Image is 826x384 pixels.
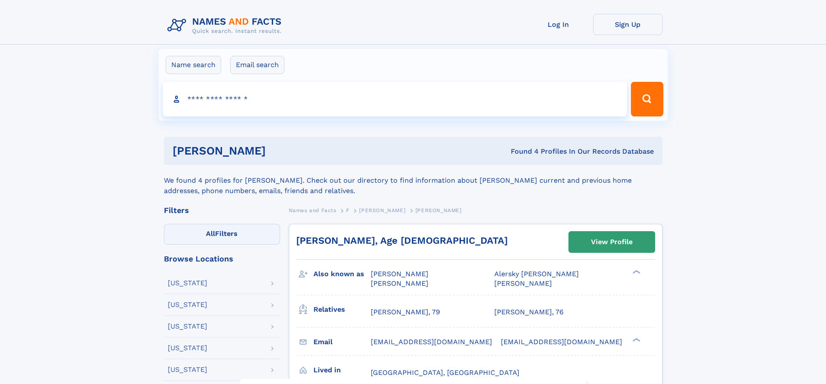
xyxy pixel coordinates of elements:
[346,205,349,216] a: F
[630,337,641,342] div: ❯
[371,338,492,346] span: [EMAIL_ADDRESS][DOMAIN_NAME]
[313,335,371,349] h3: Email
[346,207,349,213] span: F
[168,366,207,373] div: [US_STATE]
[166,56,221,74] label: Name search
[494,279,552,287] span: [PERSON_NAME]
[593,14,663,35] a: Sign Up
[164,165,663,196] div: We found 4 profiles for [PERSON_NAME]. Check out our directory to find information about [PERSON_...
[630,269,641,275] div: ❯
[230,56,284,74] label: Email search
[168,323,207,330] div: [US_STATE]
[371,279,428,287] span: [PERSON_NAME]
[206,229,215,238] span: All
[313,267,371,281] h3: Also known as
[591,232,633,252] div: View Profile
[524,14,593,35] a: Log In
[415,207,462,213] span: [PERSON_NAME]
[164,224,280,245] label: Filters
[313,363,371,378] h3: Lived in
[494,307,564,317] a: [PERSON_NAME], 76
[569,232,655,252] a: View Profile
[371,368,519,377] span: [GEOGRAPHIC_DATA], [GEOGRAPHIC_DATA]
[168,345,207,352] div: [US_STATE]
[168,280,207,287] div: [US_STATE]
[164,207,280,214] div: Filters
[313,302,371,317] h3: Relatives
[371,270,428,278] span: [PERSON_NAME]
[359,205,405,216] a: [PERSON_NAME]
[164,14,289,37] img: Logo Names and Facts
[163,82,627,116] input: search input
[371,307,440,317] a: [PERSON_NAME], 79
[173,145,389,156] h1: [PERSON_NAME]
[631,82,663,116] button: Search Button
[164,255,280,263] div: Browse Locations
[501,338,622,346] span: [EMAIL_ADDRESS][DOMAIN_NAME]
[359,207,405,213] span: [PERSON_NAME]
[494,270,579,278] span: Alersky [PERSON_NAME]
[168,301,207,308] div: [US_STATE]
[296,235,508,246] a: [PERSON_NAME], Age [DEMOGRAPHIC_DATA]
[289,205,336,216] a: Names and Facts
[388,147,654,156] div: Found 4 Profiles In Our Records Database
